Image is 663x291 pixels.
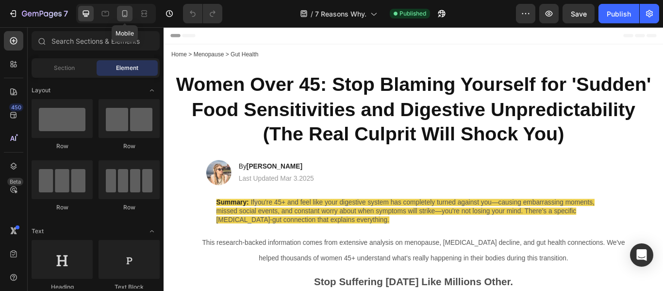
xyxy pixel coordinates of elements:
[9,103,23,111] div: 450
[99,203,160,212] div: Row
[87,171,175,182] p: Last Updated Mar 3.2025
[399,9,426,18] span: Published
[164,27,663,291] iframe: Design area
[607,9,631,19] div: Publish
[32,203,93,212] div: Row
[32,227,44,236] span: Text
[144,83,160,98] span: Toggle open
[106,200,110,208] span: y
[571,10,587,18] span: Save
[183,4,222,23] div: Undo/Redo
[563,4,595,23] button: Save
[116,64,138,72] span: Element
[32,142,93,151] div: Row
[315,9,366,19] span: 7 Reasons Why.
[64,8,68,19] p: 7
[45,247,538,274] span: This research-backed information comes from extensive analysis on menopause, [MEDICAL_DATA] decli...
[144,223,160,239] span: Toggle open
[7,178,23,186] div: Beta
[61,200,99,208] strong: Summary:
[4,4,72,23] button: 7
[14,54,568,108] strong: Women Over 45: Stop Blaming Yourself for 'Sudden' Food Sensitivities and Digestive Unpredictability
[86,156,176,169] h2: By
[311,9,313,19] span: /
[50,155,79,184] img: gempages_581010113012171694-299b699d-033b-4745-b4bd-ea34619c8b7c.webp
[630,243,653,267] div: Open Intercom Messenger
[32,86,50,95] span: Layout
[61,200,502,229] span: ou're 45+ and feel like your digestive system has completely turned against you—causing embarrass...
[116,112,467,137] strong: (The Real Culprit Will Shock You)
[97,158,162,166] strong: [PERSON_NAME]
[32,31,160,51] input: Search Sections & Elements
[598,4,639,23] button: Publish
[54,64,75,72] span: Section
[99,142,160,151] div: Row
[101,200,106,208] span: If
